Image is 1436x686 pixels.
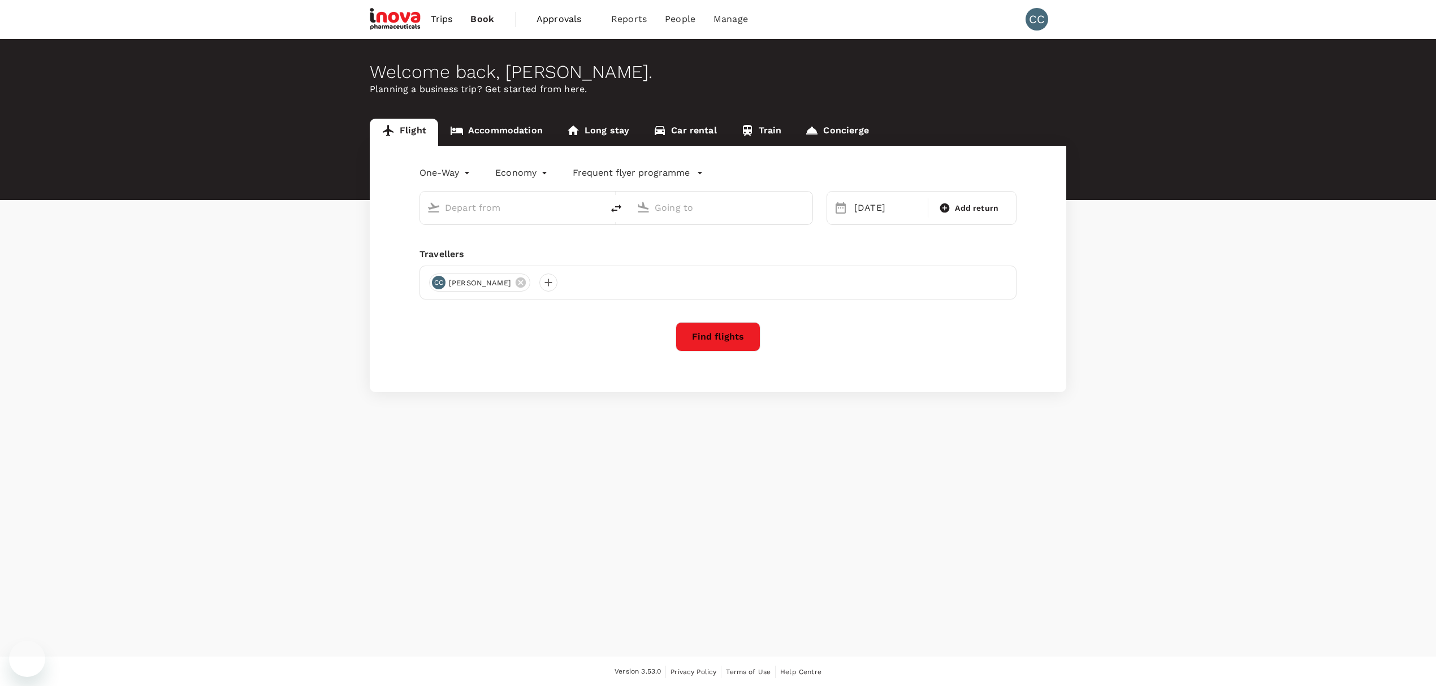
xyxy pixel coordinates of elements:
[370,119,438,146] a: Flight
[431,12,453,26] span: Trips
[438,119,555,146] a: Accommodation
[419,248,1017,261] div: Travellers
[655,199,789,216] input: Going to
[611,12,647,26] span: Reports
[573,166,690,180] p: Frequent flyer programme
[470,12,494,26] span: Book
[955,202,998,214] span: Add return
[555,119,641,146] a: Long stay
[603,195,630,222] button: delete
[537,12,593,26] span: Approvals
[419,164,473,182] div: One-Way
[595,206,597,209] button: Open
[445,199,579,216] input: Depart from
[676,322,760,351] button: Find flights
[729,119,794,146] a: Train
[726,666,771,678] a: Terms of Use
[671,666,716,678] a: Privacy Policy
[793,119,880,146] a: Concierge
[726,668,771,676] span: Terms of Use
[432,276,445,289] div: CC
[442,277,518,289] span: [PERSON_NAME]
[429,273,530,292] div: CC[PERSON_NAME]
[573,166,703,180] button: Frequent flyer programme
[780,668,821,676] span: Help Centre
[804,206,807,209] button: Open
[665,12,695,26] span: People
[780,666,821,678] a: Help Centre
[370,83,1066,96] p: Planning a business trip? Get started from here.
[495,164,550,182] div: Economy
[370,7,422,32] img: iNova Pharmaceuticals
[615,666,661,678] span: Version 3.53.0
[9,641,45,677] iframe: Button to launch messaging window
[1026,8,1048,31] div: CC
[671,668,716,676] span: Privacy Policy
[713,12,748,26] span: Manage
[850,197,925,219] div: [DATE]
[370,62,1066,83] div: Welcome back , [PERSON_NAME] .
[641,119,729,146] a: Car rental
